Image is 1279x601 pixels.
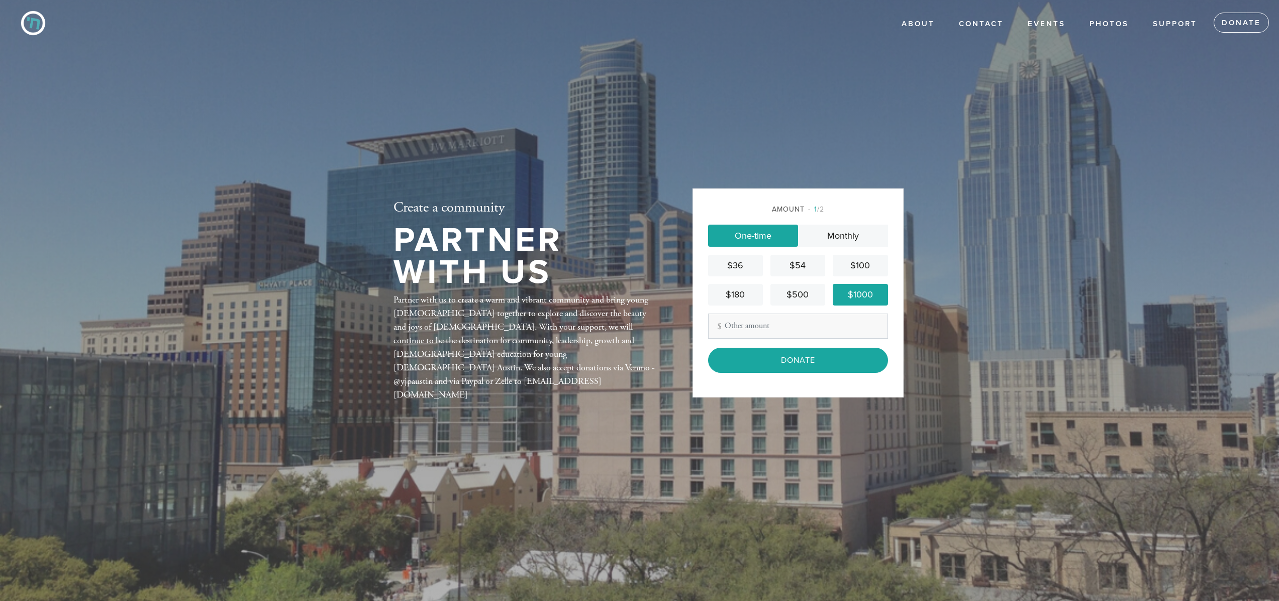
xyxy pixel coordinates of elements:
[708,225,798,247] a: One-time
[833,284,888,306] a: $1000
[708,348,888,373] input: Donate
[708,314,888,339] input: Other amount
[774,259,821,272] div: $54
[708,204,888,215] div: Amount
[712,288,759,302] div: $180
[808,205,824,214] span: /2
[894,15,942,34] a: About
[770,255,825,276] a: $54
[1020,15,1073,34] a: Events
[393,224,660,289] h1: Partner with Us
[770,284,825,306] a: $500
[15,5,51,41] img: CYP%20Icon-02.png
[774,288,821,302] div: $500
[1145,15,1205,34] a: Support
[814,205,817,214] span: 1
[393,293,660,402] div: Partner with us to create a warm and vibrant community and bring young [DEMOGRAPHIC_DATA] togethe...
[708,255,763,276] a: $36
[951,15,1011,34] a: Contact
[1214,13,1269,33] a: Donate
[1082,15,1136,34] a: Photos
[837,259,883,272] div: $100
[833,255,888,276] a: $100
[837,288,883,302] div: $1000
[712,259,759,272] div: $36
[798,225,888,247] a: Monthly
[708,284,763,306] a: $180
[393,199,660,217] h2: Create a community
